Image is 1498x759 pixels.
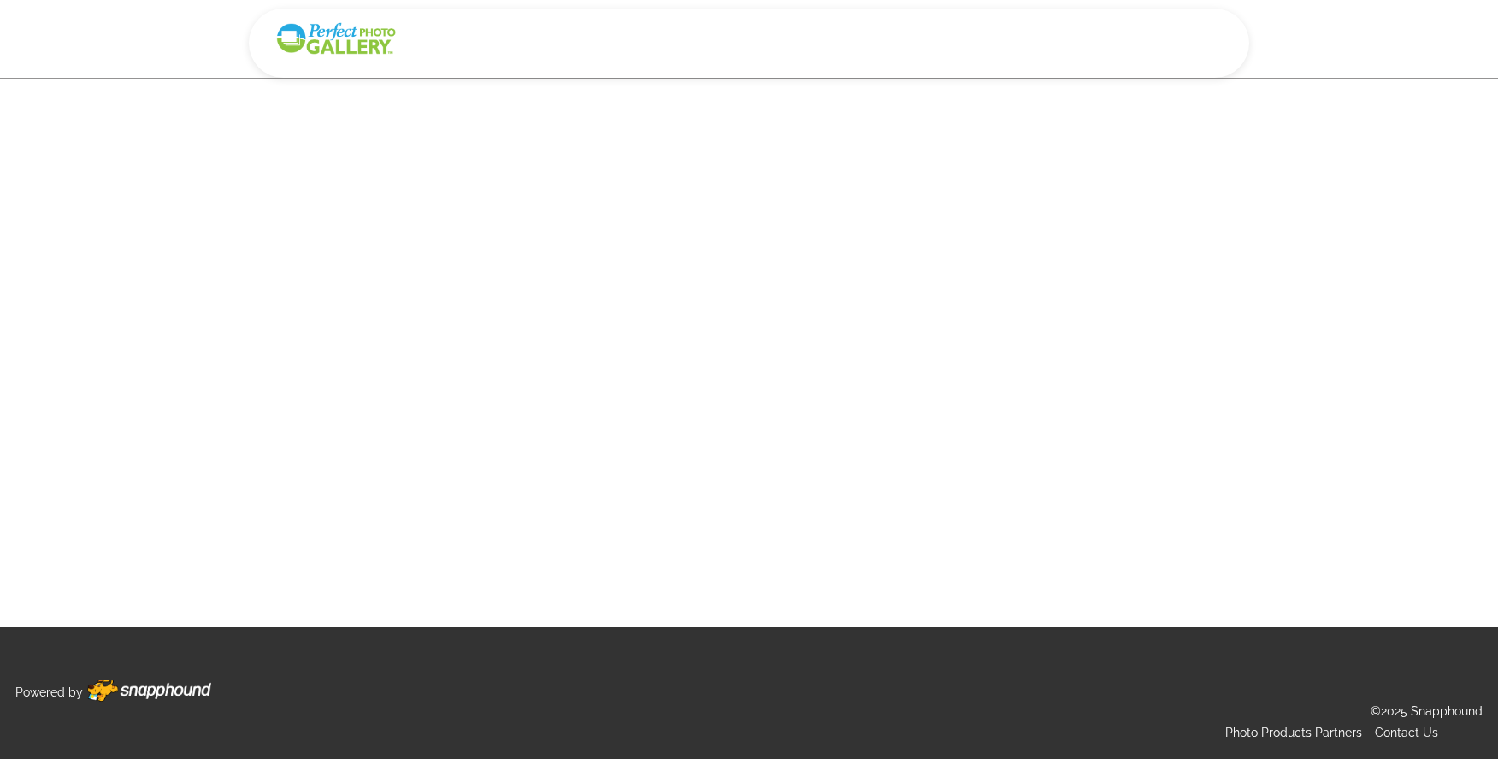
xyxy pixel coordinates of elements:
[1225,726,1362,739] a: Photo Products Partners
[1375,726,1438,739] a: Contact Us
[15,682,83,703] p: Powered by
[87,680,211,702] img: Footer
[274,21,398,56] img: Snapphound Logo
[1371,701,1483,722] p: ©2025 Snapphound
